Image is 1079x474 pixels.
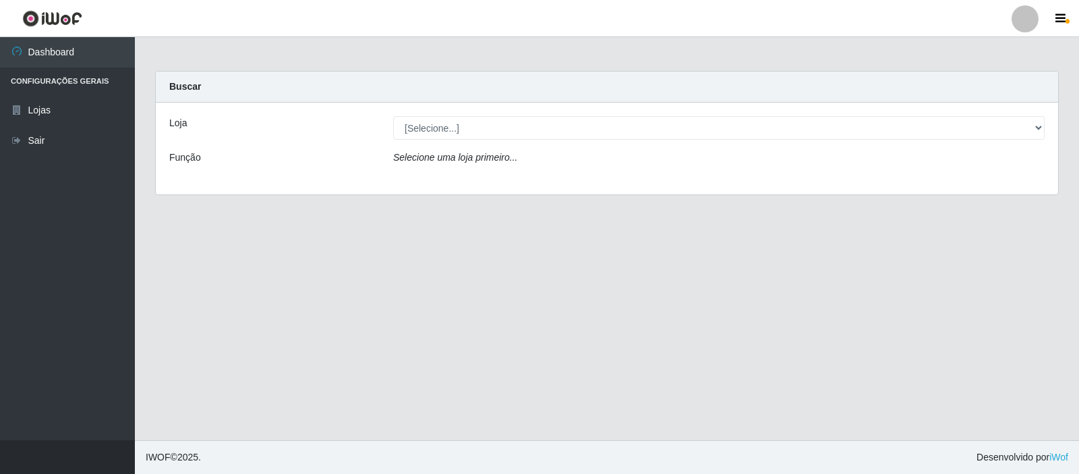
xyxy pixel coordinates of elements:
[146,452,171,463] span: IWOF
[22,10,82,27] img: CoreUI Logo
[1049,452,1068,463] a: iWof
[146,450,201,465] span: © 2025 .
[976,450,1068,465] span: Desenvolvido por
[169,116,187,130] label: Loja
[169,81,201,92] strong: Buscar
[169,151,201,165] label: Função
[393,152,517,163] i: Selecione uma loja primeiro...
